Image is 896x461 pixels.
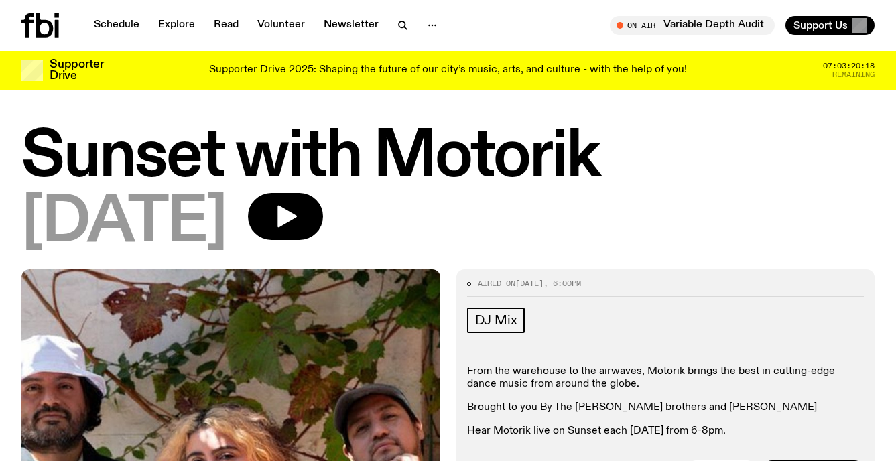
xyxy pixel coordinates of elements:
[475,313,517,328] span: DJ Mix
[467,401,865,414] p: Brought to you By The [PERSON_NAME] brothers and [PERSON_NAME]
[21,193,227,253] span: [DATE]
[21,127,875,188] h1: Sunset with Motorik
[832,71,875,78] span: Remaining
[823,62,875,70] span: 07:03:20:18
[86,16,147,35] a: Schedule
[785,16,875,35] button: Support Us
[515,278,543,289] span: [DATE]
[543,278,581,289] span: , 6:00pm
[316,16,387,35] a: Newsletter
[209,64,687,76] p: Supporter Drive 2025: Shaping the future of our city’s music, arts, and culture - with the help o...
[467,425,865,438] p: Hear Motorik live on Sunset each [DATE] from 6-8pm.
[50,59,103,82] h3: Supporter Drive
[793,19,848,31] span: Support Us
[206,16,247,35] a: Read
[467,365,865,391] p: From the warehouse to the airwaves, Motorik brings the best in cutting-edge dance music from arou...
[150,16,203,35] a: Explore
[249,16,313,35] a: Volunteer
[610,16,775,35] button: On AirVariable Depth Audit
[478,278,515,289] span: Aired on
[467,308,525,333] a: DJ Mix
